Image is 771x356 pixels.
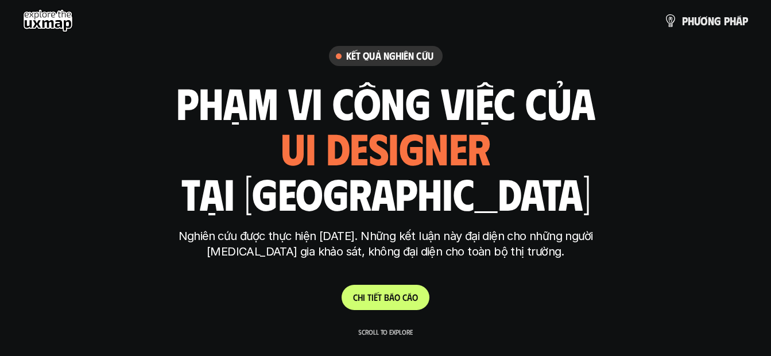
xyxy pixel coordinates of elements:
span: b [384,292,389,303]
span: h [358,292,363,303]
span: á [407,292,412,303]
h6: Kết quả nghiên cứu [346,49,433,63]
p: Nghiên cứu được thực hiện [DATE]. Những kết luận này đại diện cho những người [MEDICAL_DATA] gia ... [171,229,601,260]
span: p [682,14,688,27]
span: c [402,292,407,303]
a: phươngpháp [664,9,748,32]
span: t [367,292,371,303]
span: ư [694,14,700,27]
span: á [389,292,394,303]
span: h [688,14,694,27]
span: g [714,14,721,27]
span: i [363,292,365,303]
span: C [353,292,358,303]
h1: tại [GEOGRAPHIC_DATA] [181,169,590,217]
h1: phạm vi công việc của [176,78,595,126]
span: o [412,292,418,303]
span: ơ [700,14,708,27]
span: ế [374,292,378,303]
p: Scroll to explore [358,328,413,336]
a: Chitiếtbáocáo [342,285,429,310]
span: p [742,14,748,27]
span: p [724,14,730,27]
span: o [394,292,400,303]
span: h [730,14,736,27]
span: n [708,14,714,27]
span: t [378,292,382,303]
span: i [371,292,374,303]
span: á [736,14,742,27]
